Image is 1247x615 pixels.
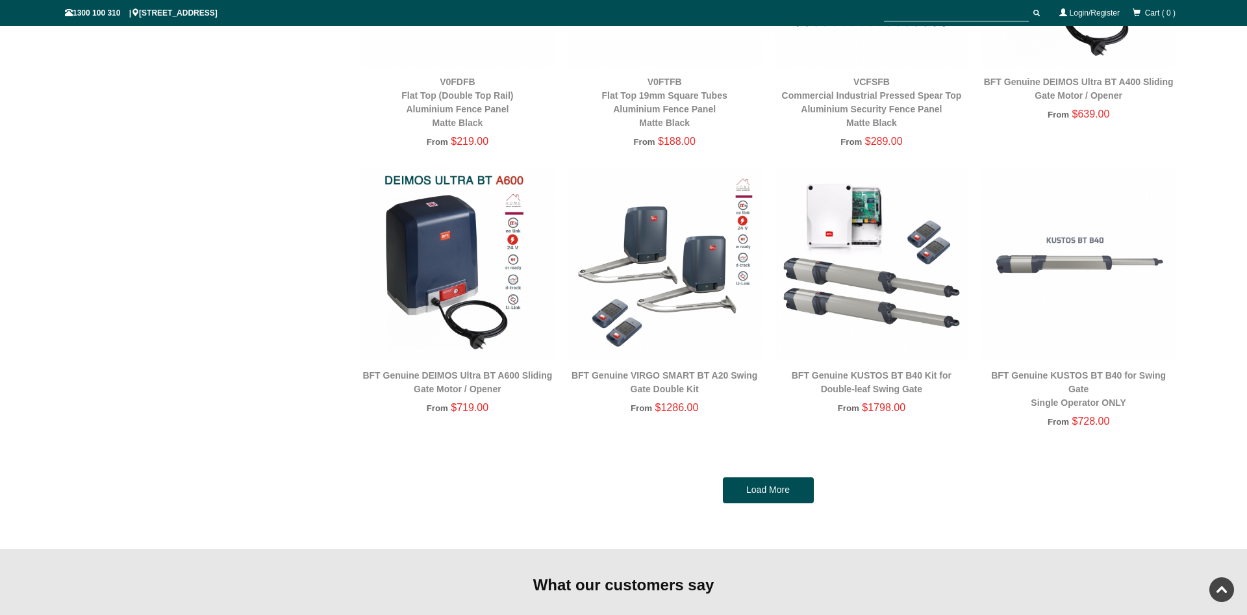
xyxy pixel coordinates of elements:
[572,370,758,394] a: BFT Genuine VIRGO SMART BT A20 Swing Gate Double Kit
[865,136,903,147] span: $289.00
[658,136,696,147] span: $188.00
[1072,108,1110,119] span: $639.00
[782,77,962,128] a: VCFSFBCommercial Industrial Pressed Spear TopAluminium Security Fence PanelMatte Black
[1048,110,1069,119] span: From
[602,77,727,128] a: V0FTFBFlat Top 19mm Square TubesAluminium Fence PanelMatte Black
[1145,8,1176,18] span: Cart ( 0 )
[775,167,969,361] img: BFT Genuine KUSTOS BT B40 Kit for Double-leaf Swing Gate - Gate Warehouse
[723,477,814,503] a: Load More
[633,137,655,147] span: From
[838,403,859,413] span: From
[360,167,555,361] img: BFT Genuine DEIMOS Ultra BT A600 Sliding Gate Motor / Opener - Gate Warehouse
[981,167,1176,361] img: BFT Genuine KUSTOS BT B40 for Swing Gate - Single Operator ONLY - Gate Warehouse
[792,370,951,394] a: BFT Genuine KUSTOS BT B40 Kit for Double-leaf Swing Gate
[1070,8,1120,18] a: Login/Register
[362,370,552,394] a: BFT Genuine DEIMOS Ultra BT A600 Sliding Gate Motor / Opener
[884,5,1029,21] input: SEARCH PRODUCTS
[987,268,1247,570] iframe: LiveChat chat widget
[221,575,1026,596] div: What our customers say
[984,77,1174,101] a: BFT Genuine DEIMOS Ultra BT A400 Sliding Gate Motor / Opener
[655,402,699,413] span: $1286.00
[568,167,762,361] img: BFT Genuine VIRGO SMART BT A20 Swing Gate Double Kit - Gate Warehouse
[401,77,513,128] a: V0FDFBFlat Top (Double Top Rail)Aluminium Fence PanelMatte Black
[862,402,905,413] span: $1798.00
[840,137,862,147] span: From
[65,8,218,18] span: 1300 100 310 | [STREET_ADDRESS]
[451,136,488,147] span: $219.00
[427,403,448,413] span: From
[427,137,448,147] span: From
[631,403,652,413] span: From
[451,402,488,413] span: $719.00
